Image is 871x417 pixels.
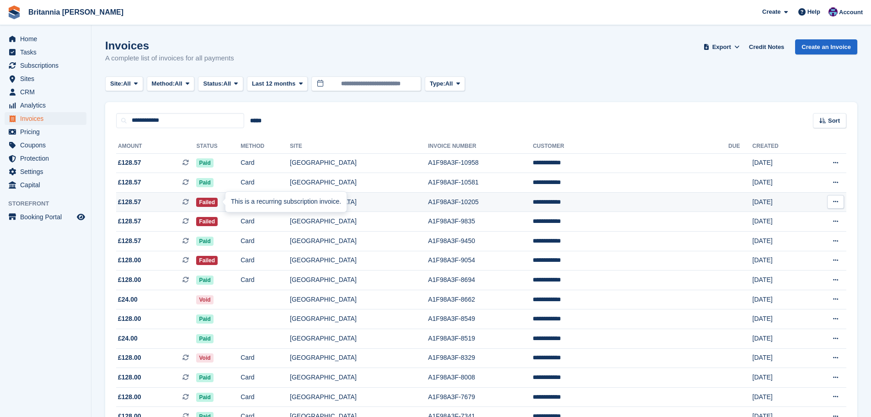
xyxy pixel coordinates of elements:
[445,79,453,88] span: All
[753,212,807,232] td: [DATE]
[533,139,728,154] th: Customer
[290,173,428,193] td: [GEOGRAPHIC_DATA]
[198,76,243,92] button: Status: All
[118,158,141,168] span: £128.57
[753,173,807,193] td: [DATE]
[105,76,143,92] button: Site: All
[290,290,428,309] td: [GEOGRAPHIC_DATA]
[430,79,445,88] span: Type:
[110,79,123,88] span: Site:
[118,295,138,304] span: £24.00
[290,232,428,251] td: [GEOGRAPHIC_DATA]
[123,79,131,88] span: All
[712,43,731,52] span: Export
[240,271,290,290] td: Card
[196,139,240,154] th: Status
[118,217,141,226] span: £128.57
[240,387,290,407] td: Card
[252,79,295,88] span: Last 12 months
[147,76,195,92] button: Method: All
[5,46,86,59] a: menu
[20,32,75,45] span: Home
[753,387,807,407] td: [DATE]
[225,192,347,212] div: This is a recurring subscription invoice.
[290,368,428,388] td: [GEOGRAPHIC_DATA]
[745,39,788,54] a: Credit Notes
[196,314,213,324] span: Paid
[196,178,213,187] span: Paid
[290,329,428,349] td: [GEOGRAPHIC_DATA]
[196,237,213,246] span: Paid
[5,72,86,85] a: menu
[118,236,141,246] span: £128.57
[240,368,290,388] td: Card
[753,232,807,251] td: [DATE]
[290,139,428,154] th: Site
[290,192,428,212] td: [GEOGRAPHIC_DATA]
[20,99,75,112] span: Analytics
[175,79,182,88] span: All
[118,178,141,187] span: £128.57
[428,251,533,271] td: A1F98A3F-9054
[196,217,218,226] span: Failed
[196,373,213,382] span: Paid
[196,256,218,265] span: Failed
[753,368,807,388] td: [DATE]
[5,152,86,165] a: menu
[7,5,21,19] img: stora-icon-8386f47178a22dfd0bd8f6a31ec36ba5ce8667c1dd55bd0f319d3a0aa187defe.svg
[290,348,428,368] td: [GEOGRAPHIC_DATA]
[428,139,533,154] th: Invoice Number
[20,179,75,191] span: Capital
[118,392,141,402] span: £128.00
[428,232,533,251] td: A1F98A3F-9450
[753,271,807,290] td: [DATE]
[428,290,533,309] td: A1F98A3F-8662
[247,76,308,92] button: Last 12 months
[20,125,75,138] span: Pricing
[20,59,75,72] span: Subscriptions
[5,59,86,72] a: menu
[118,197,141,207] span: £128.57
[428,192,533,212] td: A1F98A3F-10205
[753,329,807,349] td: [DATE]
[105,53,234,64] p: A complete list of invoices for all payments
[753,251,807,271] td: [DATE]
[807,7,820,16] span: Help
[20,46,75,59] span: Tasks
[105,39,234,52] h1: Invoices
[20,165,75,178] span: Settings
[753,309,807,329] td: [DATE]
[428,212,533,232] td: A1F98A3F-9835
[20,112,75,125] span: Invoices
[118,353,141,363] span: £128.00
[828,7,838,16] img: Becca Clark
[116,139,196,154] th: Amount
[240,251,290,271] td: Card
[428,387,533,407] td: A1F98A3F-7679
[290,153,428,173] td: [GEOGRAPHIC_DATA]
[240,139,290,154] th: Method
[428,329,533,349] td: A1F98A3F-8519
[5,86,86,98] a: menu
[20,139,75,152] span: Coupons
[118,275,141,285] span: £128.00
[428,368,533,388] td: A1F98A3F-8008
[290,271,428,290] td: [GEOGRAPHIC_DATA]
[240,348,290,368] td: Card
[428,309,533,329] td: A1F98A3F-8549
[203,79,223,88] span: Status:
[20,152,75,165] span: Protection
[5,165,86,178] a: menu
[20,211,75,223] span: Booking Portal
[118,373,141,382] span: £128.00
[290,251,428,271] td: [GEOGRAPHIC_DATA]
[5,179,86,191] a: menu
[118,255,141,265] span: £128.00
[196,393,213,402] span: Paid
[428,348,533,368] td: A1F98A3F-8329
[828,116,840,125] span: Sort
[196,198,218,207] span: Failed
[240,173,290,193] td: Card
[701,39,742,54] button: Export
[753,348,807,368] td: [DATE]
